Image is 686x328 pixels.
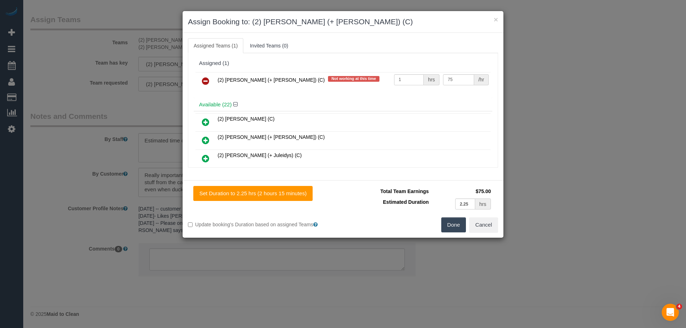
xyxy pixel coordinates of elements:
[424,74,439,85] div: hrs
[469,217,498,232] button: Cancel
[662,304,679,321] iframe: Intercom live chat
[475,198,491,210] div: hrs
[244,38,294,53] a: Invited Teams (0)
[383,199,429,205] span: Estimated Duration
[348,186,431,197] td: Total Team Earnings
[431,186,493,197] td: $75.00
[193,186,313,201] button: Set Duration to 2.25 hrs (2 hours 15 minutes)
[218,77,325,83] span: (2) [PERSON_NAME] (+ [PERSON_NAME]) (C)
[188,222,193,227] input: Update booking's Duration based on assigned Teams
[199,102,487,108] h4: Available (22)
[199,60,487,66] div: Assigned (1)
[676,304,682,309] span: 4
[441,217,466,232] button: Done
[218,116,274,122] span: (2) [PERSON_NAME] (C)
[328,76,380,82] span: Not working at this time
[218,134,325,140] span: (2) [PERSON_NAME] (+ [PERSON_NAME]) (C)
[474,74,489,85] div: /hr
[218,152,302,158] span: (2) [PERSON_NAME] (+ Juleidys) (C)
[188,38,243,53] a: Assigned Teams (1)
[188,16,498,27] h3: Assign Booking to: (2) [PERSON_NAME] (+ [PERSON_NAME]) (C)
[494,16,498,23] button: ×
[188,221,338,228] label: Update booking's Duration based on assigned Teams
